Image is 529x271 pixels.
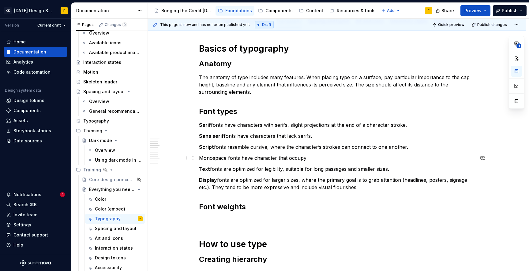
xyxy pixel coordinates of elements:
div: Theming [73,126,145,136]
div: Page tree [152,5,378,17]
button: Publish [493,5,527,16]
span: Draft [262,22,271,27]
div: Art and icons [95,235,123,241]
a: Motion [73,67,145,77]
a: Art and icons [85,233,145,243]
span: Publish changes [477,22,507,27]
a: Analytics [4,57,67,67]
a: Using dark mode in Figma [85,155,145,165]
div: Available product imagery [89,49,140,56]
div: Assets [13,118,28,124]
a: Foundations [216,6,254,16]
div: Overview [95,147,115,153]
div: Color (embed) [95,206,125,212]
div: Bringing the Credit [DATE] brand to life across products [161,8,212,14]
button: Help [4,240,67,250]
p: fonts resemble cursive, where the character’s strokes can connect to one another. [199,143,475,151]
div: Components [265,8,293,14]
a: Bringing the Credit [DATE] brand to life across products [152,6,214,16]
div: CK [4,7,12,14]
div: Theming [83,128,102,134]
div: Training [73,165,145,175]
div: Design system data [5,88,41,93]
a: Spacing and layout [73,87,145,97]
div: Spacing and layout [83,89,125,95]
button: Publish changes [470,20,510,29]
button: Current draft [35,21,69,30]
div: Settings [13,222,31,228]
div: Interaction states [95,245,133,251]
div: Analytics [13,59,33,65]
button: Contact support [4,230,67,240]
div: Training [83,167,101,173]
a: Color (embed) [85,204,145,214]
span: Share [441,8,454,14]
div: Invite team [13,212,37,218]
div: Motion [83,69,98,75]
div: Design tokens [13,97,44,104]
div: Using dark mode in Figma [95,157,141,163]
div: Home [13,39,26,45]
button: Search ⌘K [4,200,67,210]
span: Publish [502,8,518,14]
div: Dark mode [89,137,112,144]
div: Available icons [89,40,122,46]
button: Quick preview [430,20,467,29]
a: Overview [79,28,145,38]
div: Documentation [13,49,46,55]
a: Everything you need to know [79,185,145,194]
div: Typography [95,216,121,222]
strong: Script [199,144,214,150]
div: Documentation [76,8,134,14]
span: Current draft [37,23,61,28]
a: Data sources [4,136,67,146]
strong: Serif [199,122,211,128]
strong: Text [199,166,210,172]
div: Changes [105,22,127,27]
div: Search ⌘K [13,202,37,208]
strong: Sans serif [199,133,224,139]
p: Monospace fonts have character that occupy [199,154,475,162]
div: Components [13,108,41,114]
span: Quick preview [438,22,464,27]
a: Available product imagery [79,48,145,57]
div: F [428,8,430,13]
a: Settings [4,220,67,230]
h1: Basics of typography [199,43,475,54]
div: Notifications [13,192,41,198]
svg: Supernova Logo [20,260,51,266]
div: Foundations [225,8,252,14]
div: Storybook stories [13,128,51,134]
div: F [140,216,141,222]
p: fonts are optimized for larger sizes, where the primary goal is to grab attention (headlines, pos... [199,176,475,191]
a: Typography [73,116,145,126]
div: Resources & tools [337,8,376,14]
div: Color [95,196,106,202]
a: Dark mode [79,136,145,145]
div: Pages [76,22,94,27]
div: Content [306,8,323,14]
p: fonts have characters with serifs, slight projections at the end of a character stroke. [199,121,475,129]
a: Overview [85,145,145,155]
strong: Display [199,177,217,183]
a: Content [296,6,326,16]
div: Spacing and layout [95,225,137,232]
span: 9 [122,22,127,27]
span: This page is new and has not been published yet. [160,22,250,27]
button: Notifications4 [4,190,67,200]
a: Interaction states [73,57,145,67]
div: Code automation [13,69,51,75]
a: Core design principles [79,175,145,185]
div: Everything you need to know [89,186,135,192]
div: Design tokens [95,255,126,261]
a: Assets [4,116,67,126]
span: Preview [464,8,482,14]
div: Overview [89,98,109,104]
a: Components [256,6,295,16]
div: Contact support [13,232,48,238]
div: Data sources [13,138,42,144]
span: 4 [60,192,65,197]
a: Skeleton loader [73,77,145,87]
a: Code automation [4,67,67,77]
p: fonts are optimized for legibility, suitable for long passages and smaller sizes. [199,165,475,173]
